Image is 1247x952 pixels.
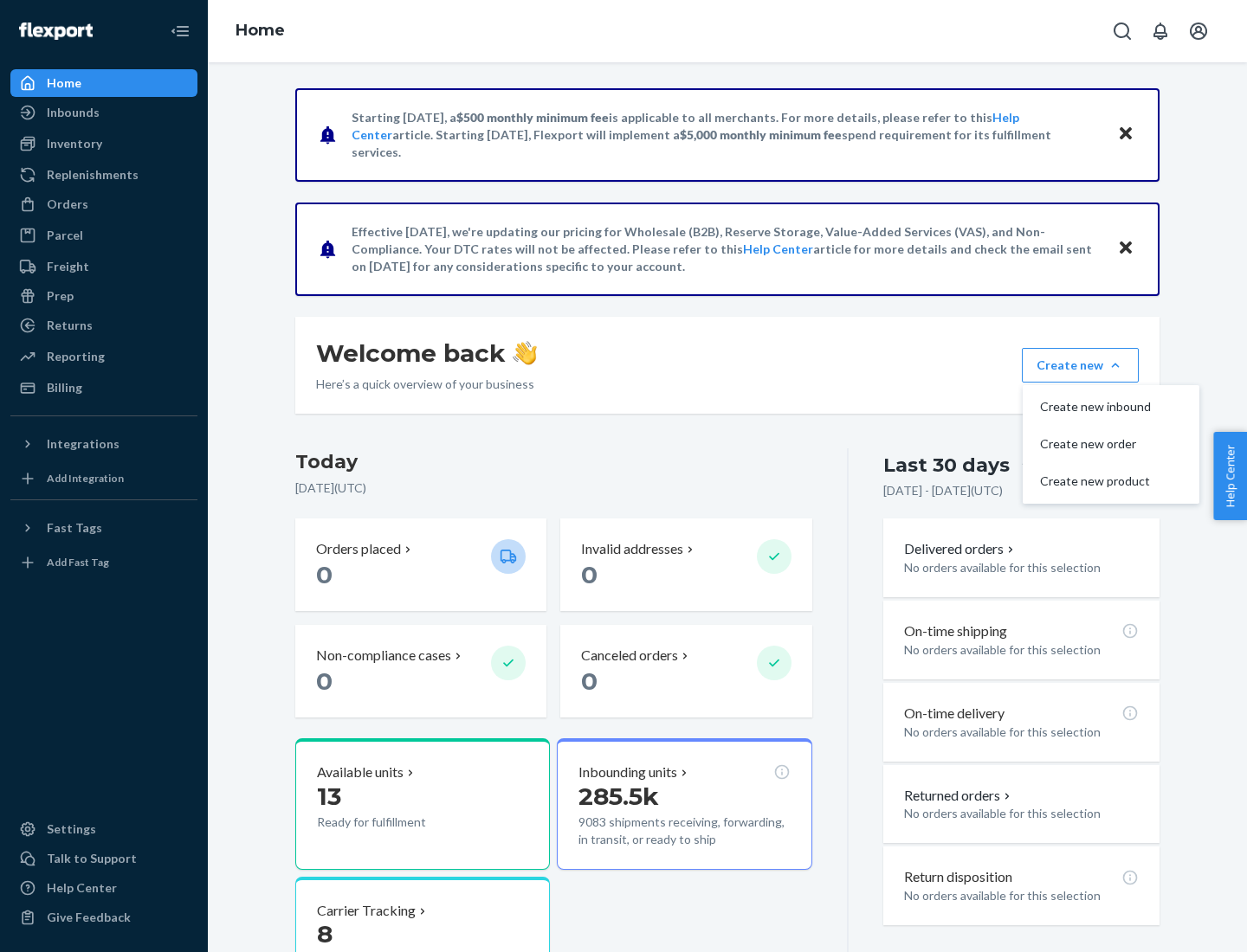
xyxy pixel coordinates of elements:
[295,448,812,476] h3: Today
[316,338,537,369] h1: Welcome back
[295,625,546,717] button: Non-compliance cases 0
[904,805,1139,822] p: No orders available for this selection
[578,762,677,782] p: Inbounding units
[47,135,102,152] div: Inventory
[10,222,197,249] a: Parcel
[47,820,96,838] div: Settings
[904,887,1139,904] p: No orders available for this selection
[316,646,451,666] p: Non-compliance cases
[47,227,83,244] div: Parcel
[10,549,197,576] a: Add Fast Tag
[10,161,197,189] a: Replenishments
[1040,438,1151,450] span: Create new order
[1115,236,1137,261] button: Close
[581,560,598,589] span: 0
[47,379,82,396] div: Billing
[1026,426,1196,463] button: Create new order
[316,666,333,696] span: 0
[581,666,598,696] span: 0
[10,282,197,310] a: Prep
[560,625,811,717] button: Canceled orders 0
[10,253,197,280] a: Freight
[680,127,842,142] span: $5,000 monthly minimum fee
[904,559,1139,576] p: No orders available for this selection
[222,6,299,56] ol: breadcrumbs
[581,539,683,559] p: Invalid addresses
[352,109,1101,161] p: Starting [DATE], a is applicable to all merchants. For more details, please refer to this article...
[1143,14,1178,48] button: Open notifications
[47,166,139,183] div: Replenishments
[883,452,1010,479] div: Last 30 days
[317,901,416,921] p: Carrier Tracking
[10,815,197,843] a: Settings
[10,904,197,931] button: Give Feedback
[904,641,1139,659] p: No orders available for this selection
[295,738,550,870] button: Available units13Ready for fulfillment
[1181,14,1216,48] button: Open account menu
[10,430,197,458] button: Integrations
[47,471,124,486] div: Add Integration
[456,110,609,125] span: $500 monthly minimum fee
[904,704,1005,724] p: On-time delivery
[904,724,1139,741] p: No orders available for this selection
[317,814,477,831] p: Ready for fulfillment
[10,374,197,402] a: Billing
[743,241,813,256] a: Help Center
[513,341,537,365] img: hand-wave emoji
[317,762,404,782] p: Available units
[883,482,1003,499] p: [DATE] - [DATE] ( UTC )
[1213,432,1247,520] button: Help Center
[47,196,88,213] div: Orders
[47,850,137,867] div: Talk to Support
[10,99,197,126] a: Inbounds
[47,287,74,305] div: Prep
[10,465,197,492] a: Add Integration
[578,782,659,811] span: 285.5k
[10,130,197,158] a: Inventory
[1026,389,1196,426] button: Create new inbound
[47,317,93,334] div: Returns
[10,69,197,97] a: Home
[47,435,120,453] div: Integrations
[47,879,117,897] div: Help Center
[316,376,537,393] p: Here’s a quick overview of your business
[47,555,109,569] div: Add Fast Tag
[10,190,197,218] a: Orders
[236,21,285,40] a: Home
[163,14,197,48] button: Close Navigation
[904,786,1014,806] button: Returned orders
[10,514,197,542] button: Fast Tags
[352,223,1101,275] p: Effective [DATE], we're updating our pricing for Wholesale (B2B), Reserve Storage, Value-Added Se...
[47,909,131,926] div: Give Feedback
[47,258,89,275] div: Freight
[317,919,333,949] span: 8
[295,518,546,611] button: Orders placed 0
[10,874,197,902] a: Help Center
[10,343,197,370] a: Reporting
[316,560,333,589] span: 0
[10,845,197,872] a: Talk to Support
[1105,14,1140,48] button: Open Search Box
[1022,348,1139,383] button: Create newCreate new inboundCreate new orderCreate new product
[47,519,102,537] div: Fast Tags
[317,782,341,811] span: 13
[47,104,100,121] div: Inbounds
[295,479,812,497] p: [DATE] ( UTC )
[1115,122,1137,147] button: Close
[47,348,105,365] div: Reporting
[581,646,678,666] p: Canceled orders
[316,539,401,559] p: Orders placed
[904,867,1012,887] p: Return disposition
[557,738,811,870] button: Inbounding units285.5k9083 shipments receiving, forwarding, in transit, or ready to ship
[1040,475,1151,487] span: Create new product
[47,74,81,92] div: Home
[904,539,1018,559] button: Delivered orders
[10,312,197,339] a: Returns
[1026,463,1196,500] button: Create new product
[578,814,790,848] p: 9083 shipments receiving, forwarding, in transit, or ready to ship
[19,23,93,40] img: Flexport logo
[904,621,1007,641] p: On-time shipping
